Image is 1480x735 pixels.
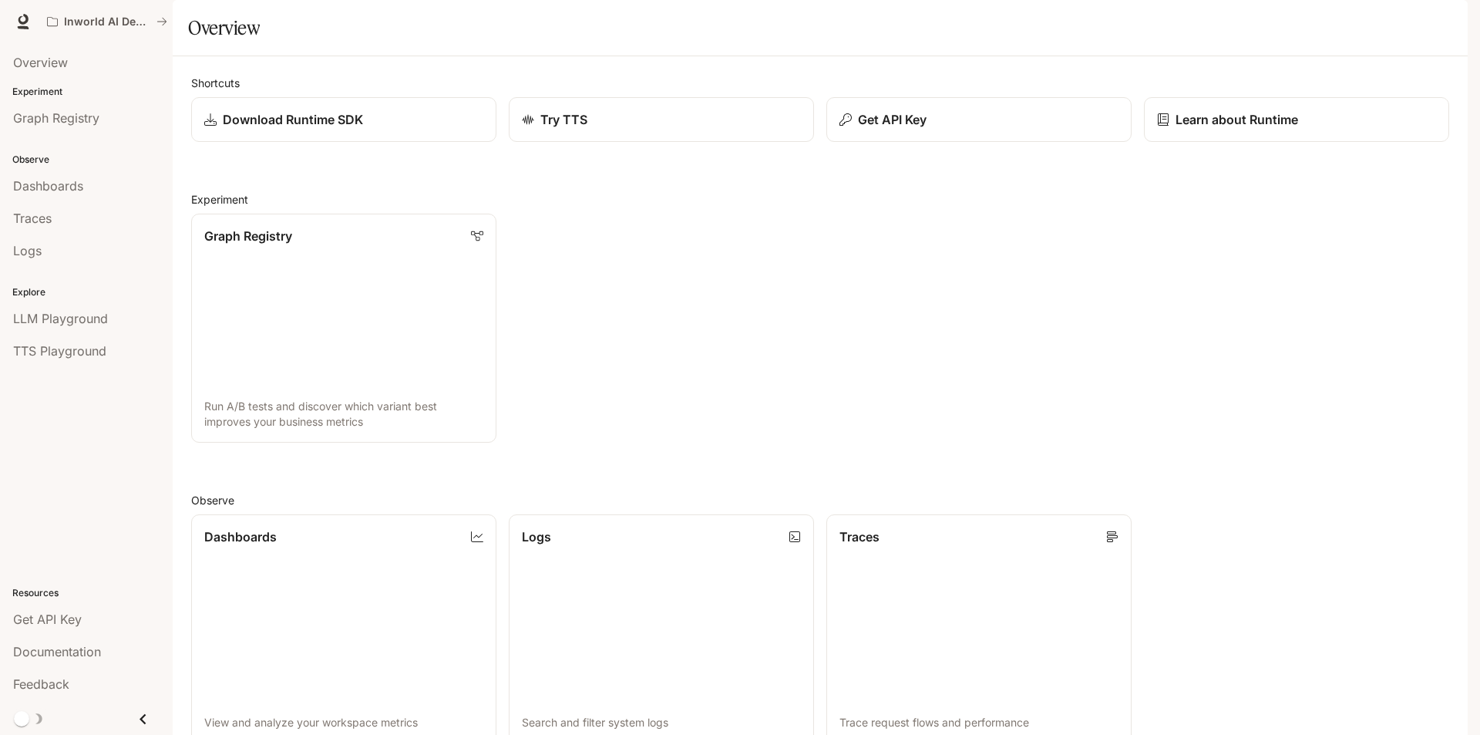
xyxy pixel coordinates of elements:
h2: Shortcuts [191,75,1449,91]
button: Get API Key [826,97,1132,142]
h2: Experiment [191,191,1449,207]
p: Logs [522,528,551,546]
a: Learn about Runtime [1144,97,1449,142]
p: Try TTS [540,110,587,129]
p: Learn about Runtime [1176,110,1298,129]
p: Graph Registry [204,227,292,245]
a: Download Runtime SDK [191,97,496,142]
p: Run A/B tests and discover which variant best improves your business metrics [204,399,483,430]
p: Inworld AI Demos [64,15,150,29]
p: Dashboards [204,528,277,546]
p: Trace request flows and performance [839,715,1118,730]
p: View and analyze your workspace metrics [204,715,483,730]
h2: Observe [191,492,1449,508]
h1: Overview [188,12,260,43]
p: Download Runtime SDK [223,110,363,129]
p: Search and filter system logs [522,715,801,730]
a: Graph RegistryRun A/B tests and discover which variant best improves your business metrics [191,214,496,443]
p: Traces [839,528,880,546]
p: Get API Key [858,110,927,129]
a: Try TTS [509,97,814,142]
button: All workspaces [40,6,174,37]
